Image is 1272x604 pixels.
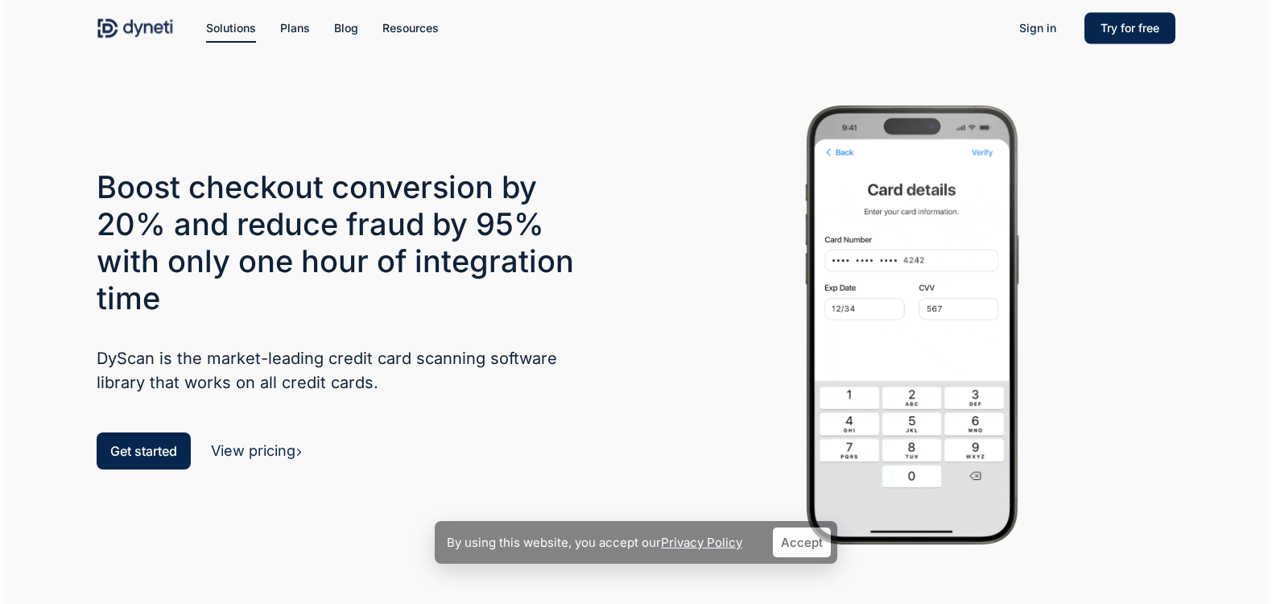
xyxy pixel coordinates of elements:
[206,21,256,35] span: Solutions
[280,21,310,35] span: Plans
[661,535,742,550] a: Privacy Policy
[97,432,191,470] a: Get started
[206,19,256,37] a: Solutions
[211,442,303,459] a: View pricing
[1003,15,1072,41] a: Sign in
[334,19,358,37] a: Blog
[773,527,831,557] a: Accept
[97,16,174,40] img: Dyneti Technologies
[1084,19,1175,37] a: Try for free
[97,346,600,395] h5: DyScan is the market-leading credit card scanning software library that works on all credit cards.
[382,21,439,35] span: Resources
[97,168,600,316] h3: Boost checkout conversion by 20% and reduce fraud by 95% with only one hour of integration time
[334,21,358,35] span: Blog
[110,443,177,459] span: Get started
[280,19,310,37] a: Plans
[1101,21,1159,35] span: Try for free
[382,19,439,37] a: Resources
[1019,21,1056,35] span: Sign in
[447,532,742,553] p: By using this website, you accept our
